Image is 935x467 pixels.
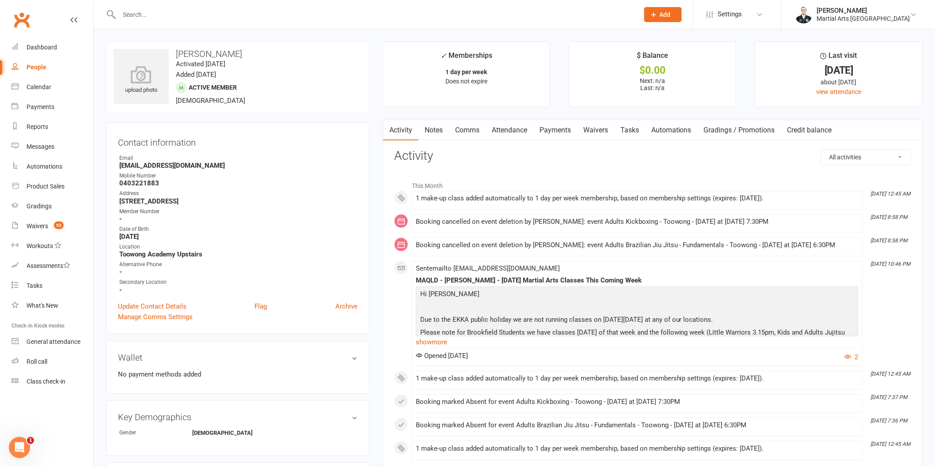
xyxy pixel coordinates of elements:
[11,296,93,316] a: What's New
[817,88,862,95] a: view attendance
[117,8,633,21] input: Search...
[416,264,560,272] span: Sent email to [EMAIL_ADDRESS][DOMAIN_NAME]
[416,352,468,360] span: Opened [DATE]
[119,243,357,251] div: Location
[27,378,65,385] div: Class check-in
[644,7,682,22] button: Add
[718,4,742,24] span: Settings
[871,394,908,400] i: [DATE] 7:37 PM
[871,418,908,424] i: [DATE] 7:36 PM
[416,375,859,382] div: 1 make-up class added automatically to 1 day per week membership, based on membership settings (e...
[114,49,362,59] h3: [PERSON_NAME]
[418,289,856,301] p: Hi [PERSON_NAME]
[11,372,93,392] a: Class kiosk mode
[118,301,186,312] a: Update Contact Details
[118,353,357,362] h3: Wallet
[817,15,910,23] div: Martial Arts [GEOGRAPHIC_DATA]
[11,157,93,177] a: Automations
[27,44,57,51] div: Dashboard
[871,191,911,197] i: [DATE] 12:45 AM
[119,429,192,437] div: Gender
[416,422,859,429] div: Booking marked Absent for event Adults Brazilian Jiu Jitsu - Fundamentals - Toowong - [DATE] at [...
[119,197,357,205] strong: [STREET_ADDRESS]
[11,117,93,137] a: Reports
[176,60,225,68] time: Activated [DATE]
[118,369,357,380] li: No payment methods added
[176,97,245,105] span: [DEMOGRAPHIC_DATA]
[11,57,93,77] a: People
[11,332,93,352] a: General attendance kiosk mode
[119,207,357,216] div: Member Number
[441,52,446,60] i: ✓
[11,352,93,372] a: Roll call
[383,120,418,140] a: Activity
[418,314,856,327] p: Due to the EKKA public holiday we are not running classes on [DATE][DATE] at any of our locations.
[27,163,62,170] div: Automations
[119,233,357,241] strong: [DATE]
[119,225,357,233] div: Date of Birth
[27,103,54,110] div: Payments
[795,6,813,23] img: thumb_image1644660699.png
[11,196,93,216] a: Gradings
[54,222,64,229] span: 53
[698,120,781,140] a: Gradings / Promotions
[119,286,357,294] strong: -
[11,236,93,256] a: Workouts
[335,301,357,312] a: Archive
[119,189,357,198] div: Address
[27,183,65,190] div: Product Sales
[27,437,34,444] span: 1
[11,276,93,296] a: Tasks
[418,120,449,140] a: Notes
[114,66,169,95] div: upload photo
[11,216,93,236] a: Waivers 53
[192,429,253,436] strong: [DEMOGRAPHIC_DATA]
[871,261,911,267] i: [DATE] 10:46 PM
[119,162,357,169] strong: [EMAIL_ADDRESS][DOMAIN_NAME]
[11,177,93,196] a: Product Sales
[449,120,486,140] a: Comms
[416,218,859,226] div: Booking cancelled on event deletion by [PERSON_NAME]: event Adults Kickboxing - Toowong - [DATE] ...
[27,242,53,249] div: Workouts
[577,120,614,140] a: Waivers
[27,143,54,150] div: Messages
[11,137,93,157] a: Messages
[416,336,859,348] a: show more
[614,120,645,140] a: Tasks
[27,302,58,309] div: What's New
[27,338,80,345] div: General attendance
[27,83,51,90] div: Calendar
[416,241,859,249] div: Booking cancelled on event deletion by [PERSON_NAME]: event Adults Brazilian Jiu Jitsu - Fundamen...
[27,282,42,289] div: Tasks
[119,250,357,258] strong: Toowong Academy Upstairs
[255,301,267,312] a: Flag
[119,179,357,187] strong: 0403221883
[416,195,859,202] div: 1 make-up class added automatically to 1 day per week membership, based on membership settings (e...
[871,214,908,220] i: [DATE] 8:58 PM
[9,437,30,458] iframe: Intercom live chat
[845,352,859,362] button: 2
[118,134,357,147] h3: Contact information
[441,50,492,66] div: Memberships
[394,177,911,191] li: This Month
[533,120,577,140] a: Payments
[445,68,487,75] strong: 1 day per week
[416,398,859,406] div: Booking marked Absent for event Adults Kickboxing - Toowong - [DATE] at [DATE] 7:30PM
[119,268,357,276] strong: -
[27,222,48,230] div: Waivers
[119,278,357,286] div: Secondary Location
[418,327,856,350] p: Please note for Brookfield Students we have classes [DATE] of that week and the following week (L...
[764,66,914,75] div: [DATE]
[27,358,47,365] div: Roll call
[119,215,357,223] strong: -
[119,154,357,162] div: Email
[189,84,237,91] span: Active member
[11,97,93,117] a: Payments
[27,203,52,210] div: Gradings
[11,77,93,97] a: Calendar
[871,371,911,377] i: [DATE] 12:45 AM
[118,412,357,422] h3: Key Demographics
[445,78,487,85] span: Does not expire
[486,120,533,140] a: Attendance
[871,237,908,244] i: [DATE] 8:58 PM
